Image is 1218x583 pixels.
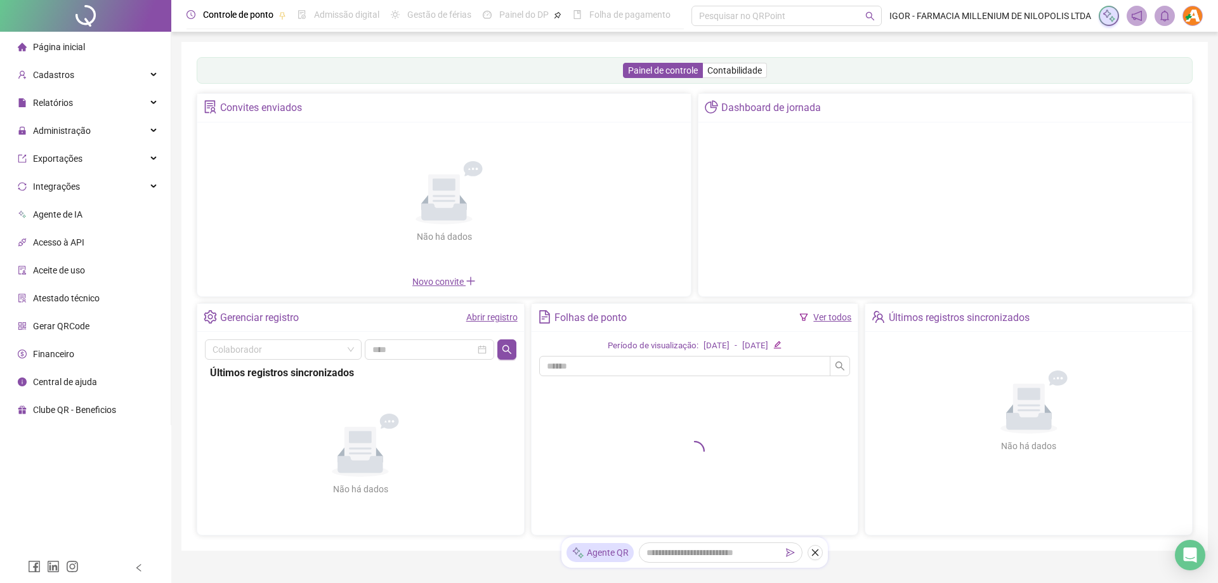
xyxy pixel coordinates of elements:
[18,377,27,386] span: info-circle
[705,100,718,114] span: pie-chart
[1183,6,1202,25] img: 4531
[33,377,97,387] span: Central de ajuda
[18,322,27,331] span: qrcode
[314,10,379,20] span: Admissão digital
[28,560,41,573] span: facebook
[407,10,471,20] span: Gestão de férias
[18,70,27,79] span: user-add
[573,10,582,19] span: book
[889,307,1030,329] div: Últimos registros sincronizados
[799,313,808,322] span: filter
[134,563,143,572] span: left
[566,543,634,562] div: Agente QR
[47,560,60,573] span: linkedin
[33,70,74,80] span: Cadastros
[786,548,795,557] span: send
[1131,10,1143,22] span: notification
[18,154,27,163] span: export
[220,307,299,329] div: Gerenciar registro
[628,65,698,75] span: Painel de controle
[18,126,27,135] span: lock
[721,97,821,119] div: Dashboard de jornada
[554,11,561,19] span: pushpin
[813,312,851,322] a: Ver todos
[278,11,286,19] span: pushpin
[502,344,512,355] span: search
[18,294,27,303] span: solution
[18,238,27,247] span: api
[391,10,400,19] span: sun
[33,181,80,192] span: Integrações
[66,560,79,573] span: instagram
[18,98,27,107] span: file
[33,321,89,331] span: Gerar QRCode
[210,365,511,381] div: Últimos registros sincronizados
[572,546,584,560] img: sparkle-icon.fc2bf0ac1784a2077858766a79e2daf3.svg
[18,182,27,191] span: sync
[466,276,476,286] span: plus
[204,310,217,324] span: setting
[220,97,302,119] div: Convites enviados
[589,10,671,20] span: Folha de pagamento
[554,307,627,329] div: Folhas de ponto
[33,405,116,415] span: Clube QR - Beneficios
[865,11,875,21] span: search
[18,350,27,358] span: dollar
[33,237,84,247] span: Acesso à API
[773,341,782,349] span: edit
[187,10,195,19] span: clock-circle
[33,42,85,52] span: Página inicial
[742,339,768,353] div: [DATE]
[412,277,476,287] span: Novo convite
[483,10,492,19] span: dashboard
[298,10,306,19] span: file-done
[499,10,549,20] span: Painel do DP
[466,312,518,322] a: Abrir registro
[33,154,82,164] span: Exportações
[608,339,698,353] div: Período de visualização:
[33,209,82,219] span: Agente de IA
[33,349,74,359] span: Financeiro
[1102,9,1116,23] img: sparkle-icon.fc2bf0ac1784a2077858766a79e2daf3.svg
[889,9,1091,23] span: IGOR - FARMACIA MILLENIUM DE NILOPOLIS LTDA
[33,98,73,108] span: Relatórios
[704,339,730,353] div: [DATE]
[203,10,273,20] span: Controle de ponto
[872,310,885,324] span: team
[707,65,762,75] span: Contabilidade
[811,548,820,557] span: close
[18,405,27,414] span: gift
[302,482,419,496] div: Não há dados
[835,361,845,371] span: search
[971,439,1087,453] div: Não há dados
[33,126,91,136] span: Administração
[1175,540,1205,570] div: Open Intercom Messenger
[1159,10,1170,22] span: bell
[681,438,708,464] span: loading
[735,339,737,353] div: -
[33,265,85,275] span: Aceite de uso
[18,266,27,275] span: audit
[386,230,502,244] div: Não há dados
[538,310,551,324] span: file-text
[33,293,100,303] span: Atestado técnico
[18,43,27,51] span: home
[204,100,217,114] span: solution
